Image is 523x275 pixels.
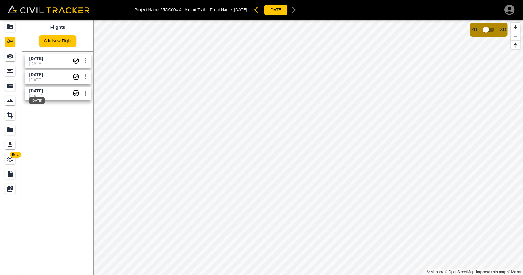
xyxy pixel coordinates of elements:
p: Project Name: 25GC00XX - Airport Trail [135,7,205,12]
a: OpenStreetMap [445,270,475,274]
canvas: Map [93,20,523,275]
button: Reset bearing to north [511,40,520,49]
a: Map feedback [476,270,506,274]
a: Maxar [507,270,521,274]
span: 3D [500,27,506,32]
button: Zoom in [511,23,520,32]
button: Zoom out [511,32,520,40]
button: [DATE] [264,4,287,16]
img: Civil Tracker [7,5,90,14]
span: [DATE] [234,7,247,12]
span: 2D [471,27,477,32]
p: Flight Name: [210,7,247,12]
a: Mapbox [427,270,444,274]
div: [DATE] [29,97,45,104]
